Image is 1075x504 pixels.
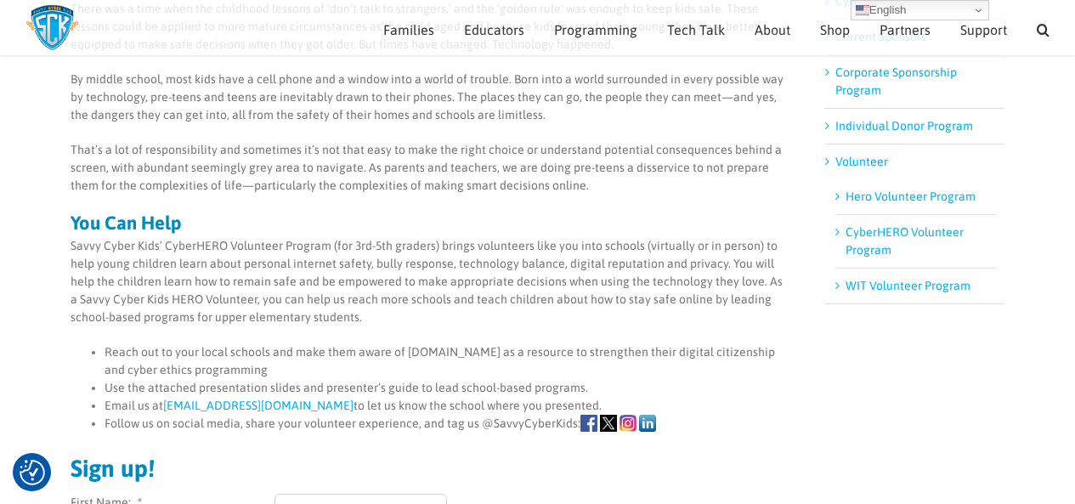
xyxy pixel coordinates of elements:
strong: You Can Help [71,212,182,234]
a: CyberHERO Volunteer Program [846,225,964,257]
span: Support [960,23,1007,37]
span: About [755,23,790,37]
p: By middle school, most kids have a cell phone and a window into a world of trouble. Born into a w... [71,71,789,124]
img: Savvy Cyber Kids Logo [25,4,79,51]
a: Corporate Sponsorship Program [835,65,957,97]
li: Email us at to let us know the school where you presented. [105,397,789,415]
span: Partners [880,23,931,37]
li: Follow us on social media, share your volunteer experience, and tag us @SavvyCyberKids: [105,415,789,433]
img: en [856,3,869,17]
img: icons-Facebook.png [580,415,597,432]
span: Educators [464,23,524,37]
p: That’s a lot of responsibility and sometimes it’s not that easy to make the right choice or under... [71,141,789,195]
span: Programming [554,23,637,37]
button: Consent Preferences [20,460,45,485]
p: Savvy Cyber Kids’ CyberHERO Volunteer Program (for 3rd-5th graders) brings volunteers like you in... [71,237,789,326]
a: Volunteer [835,155,888,168]
span: Shop [820,23,850,37]
img: icons-linkedin.png [639,415,656,432]
a: WIT Volunteer Program [846,279,970,292]
a: [EMAIL_ADDRESS][DOMAIN_NAME] [163,399,354,412]
li: Use the attached presentation slides and presenter’s guide to lead school-based programs. [105,379,789,397]
h2: Sign up! [71,456,789,480]
a: Hero Volunteer Program [846,190,976,203]
span: Families [383,23,434,37]
li: Reach out to your local schools and make them aware of [DOMAIN_NAME] as a resource to strengthen ... [105,343,789,379]
img: icons-X.png [600,415,617,432]
img: Revisit consent button [20,460,45,485]
span: Tech Talk [667,23,725,37]
img: icons-Instagram.png [620,415,637,432]
a: Individual Donor Program [835,119,973,133]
